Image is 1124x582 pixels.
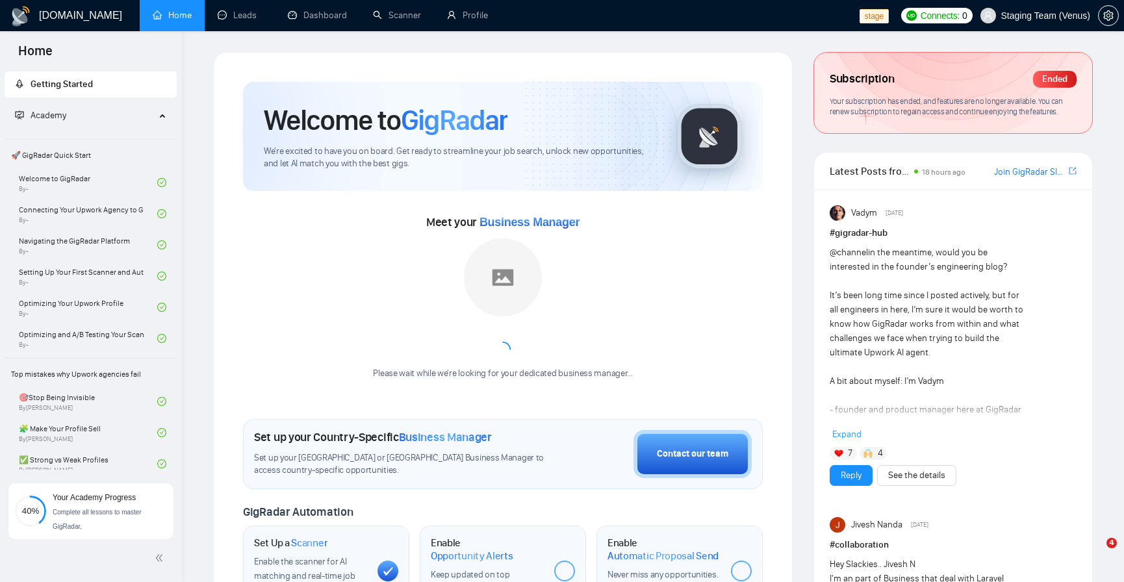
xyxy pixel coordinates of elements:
[53,509,142,530] span: Complete all lessons to master GigRadar.
[8,42,63,69] span: Home
[1069,165,1077,177] a: export
[264,145,656,170] span: We're excited to have you on board. Get ready to streamline your job search, unlock new opportuni...
[851,206,877,220] span: Vadym
[157,303,166,312] span: check-circle
[834,449,843,458] img: ❤️
[19,199,157,228] a: Connecting Your Upwork Agency to GigRadarBy-
[31,110,66,121] span: Academy
[830,205,845,221] img: Vadym
[633,430,752,478] button: Contact our team
[431,537,544,562] h1: Enable
[888,468,945,483] a: See the details
[984,11,993,20] span: user
[830,465,873,486] button: Reply
[607,569,718,580] span: Never miss any opportunities.
[1098,10,1119,21] a: setting
[153,10,192,21] a: homeHome
[848,447,852,460] span: 7
[878,447,883,460] span: 4
[830,226,1077,240] h1: # gigradar-hub
[830,68,894,90] span: Subscription
[399,430,492,444] span: Business Manager
[157,272,166,281] span: check-circle
[657,447,728,461] div: Contact our team
[426,215,580,229] span: Meet your
[254,537,327,550] h1: Set Up a
[31,79,93,90] span: Getting Started
[479,216,580,229] span: Business Manager
[401,103,507,138] span: GigRadar
[906,10,917,21] img: upwork-logo.png
[157,397,166,406] span: check-circle
[373,10,421,21] a: searchScanner
[15,79,24,88] span: rocket
[911,519,928,531] span: [DATE]
[841,468,862,483] a: Reply
[607,550,719,563] span: Automatic Proposal Send
[1106,538,1117,548] span: 4
[493,340,513,359] span: loading
[243,505,353,519] span: GigRadar Automation
[19,231,157,259] a: Navigating the GigRadar PlatformBy-
[994,165,1066,179] a: Join GigRadar Slack Community
[19,293,157,322] a: Optimizing Your Upwork ProfileBy-
[157,240,166,249] span: check-circle
[157,178,166,187] span: check-circle
[288,10,347,21] a: dashboardDashboard
[1099,10,1118,21] span: setting
[1080,538,1111,569] iframe: Intercom live chat
[157,334,166,343] span: check-circle
[254,430,492,444] h1: Set up your Country-Specific
[264,103,507,138] h1: Welcome to
[157,459,166,468] span: check-circle
[877,465,956,486] button: See the details
[218,10,262,21] a: messageLeads
[851,518,902,532] span: Jivesh Nanda
[5,71,177,97] li: Getting Started
[19,387,157,416] a: 🎯Stop Being InvisibleBy[PERSON_NAME]
[1069,166,1077,176] span: export
[830,517,845,533] img: Jivesh Nanda
[677,104,742,169] img: gigradar-logo.png
[830,538,1077,552] h1: # collaboration
[157,428,166,437] span: check-circle
[15,110,66,121] span: Academy
[431,550,513,563] span: Opportunity Alerts
[291,537,327,550] span: Scanner
[921,8,960,23] span: Connects:
[19,449,157,478] a: ✅ Strong vs Weak ProfilesBy[PERSON_NAME]
[254,452,553,477] span: Set up your [GEOGRAPHIC_DATA] or [GEOGRAPHIC_DATA] Business Manager to access country-specific op...
[365,368,640,380] div: Please wait while we're looking for your dedicated business manager...
[19,262,157,290] a: Setting Up Your First Scanner and Auto-BidderBy-
[860,9,889,23] span: stage
[155,551,168,564] span: double-left
[607,537,721,562] h1: Enable
[447,10,488,21] a: userProfile
[464,238,542,316] img: placeholder.png
[6,361,175,387] span: Top mistakes why Upwork agencies fail
[19,324,157,353] a: Optimizing and A/B Testing Your Scanner for Better ResultsBy-
[6,142,175,168] span: 🚀 GigRadar Quick Start
[157,209,166,218] span: check-circle
[922,168,965,177] span: 18 hours ago
[15,507,46,515] span: 40%
[1098,5,1119,26] button: setting
[830,247,868,258] span: @channel
[863,449,873,458] img: 🙌
[832,429,862,440] span: Expand
[19,418,157,447] a: 🧩 Make Your Profile SellBy[PERSON_NAME]
[830,163,910,179] span: Latest Posts from the GigRadar Community
[10,6,31,27] img: logo
[19,168,157,197] a: Welcome to GigRadarBy-
[15,110,24,120] span: fund-projection-screen
[53,493,136,502] span: Your Academy Progress
[962,8,967,23] span: 0
[886,207,903,219] span: [DATE]
[1033,71,1077,88] div: Ended
[830,96,1063,117] span: Your subscription has ended, and features are no longer available. You can renew subscription to ...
